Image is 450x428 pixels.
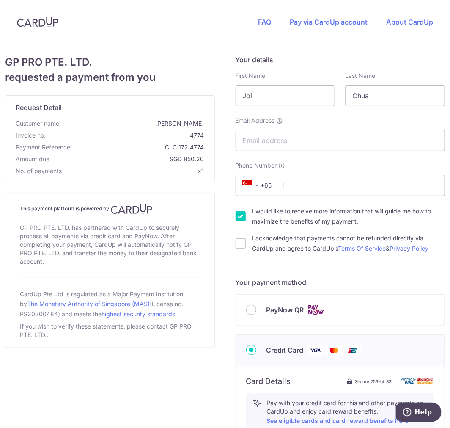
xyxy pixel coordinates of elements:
span: Amount due [16,155,49,163]
div: If you wish to verify these statements, please contact GP PRO PTE. LTD.. [20,320,200,341]
div: GP PRO PTE. LTD. has partnered with CardUp to securely process all payments via credit card and P... [20,222,200,268]
div: Credit Card Visa Mastercard Union Pay [246,345,435,356]
a: highest security standards [102,310,175,318]
span: CLC 172 4774 [74,143,204,152]
span: No. of payments [16,167,62,175]
span: GP PRO PTE. LTD. [5,55,215,70]
span: Credit Card [266,345,304,355]
a: FAQ [258,18,271,26]
label: I acknowledge that payments cannot be refunded directly via CardUp and agree to CardUp’s & [252,233,445,254]
label: First Name [236,72,266,80]
span: x1 [198,167,204,174]
span: Phone Number [236,161,277,170]
span: SGD 850.20 [53,155,204,163]
iframe: Opens a widget where you can find more information [396,403,442,424]
p: Pay with your credit card for this and other payments on CardUp and enjoy card reward benefits. [267,399,428,426]
span: requested a payment from you [5,70,215,85]
img: CardUp [17,17,58,27]
label: Last Name [345,72,375,80]
h6: Card Details [246,376,291,387]
img: card secure [401,378,434,385]
img: Visa [307,345,324,356]
span: translation missing: en.payment_reference [16,144,70,151]
a: The Monetary Authority of Singapore (MAS) [27,300,150,307]
span: 4774 [49,131,204,140]
h5: Your payment method [236,277,445,287]
span: [PERSON_NAME] [63,119,204,128]
a: See eligible cards and card reward benefits here [267,417,409,424]
span: +65 [242,180,263,191]
div: CardUp Pte Ltd is regulated as a Major Payment Institution by (License no.: PS20200484) and meets... [20,288,200,320]
span: Customer name [16,119,59,128]
span: PayNow QR [266,305,304,315]
div: PayNow QR Cards logo [246,305,435,315]
a: Terms Of Service [338,245,386,252]
span: Email Address [236,116,275,125]
img: Cards logo [307,305,324,315]
img: Mastercard [326,345,343,356]
span: +65 [240,180,278,191]
h4: This payment platform is powered by [20,204,200,214]
input: Last name [345,85,445,106]
a: About CardUp [386,18,433,26]
input: Email address [236,130,445,151]
label: I would like to receive more information that will guide me how to maximize the benefits of my pa... [252,206,445,226]
input: First name [236,85,335,106]
img: CardUp [111,204,152,214]
a: Pay via CardUp account [290,18,368,26]
span: Secure 256-bit SSL [355,378,394,385]
h5: Your details [236,55,445,65]
a: Privacy Policy [390,245,429,252]
img: Union Pay [344,345,361,356]
span: translation missing: en.request_detail [16,103,62,112]
span: Invoice no. [16,131,46,140]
